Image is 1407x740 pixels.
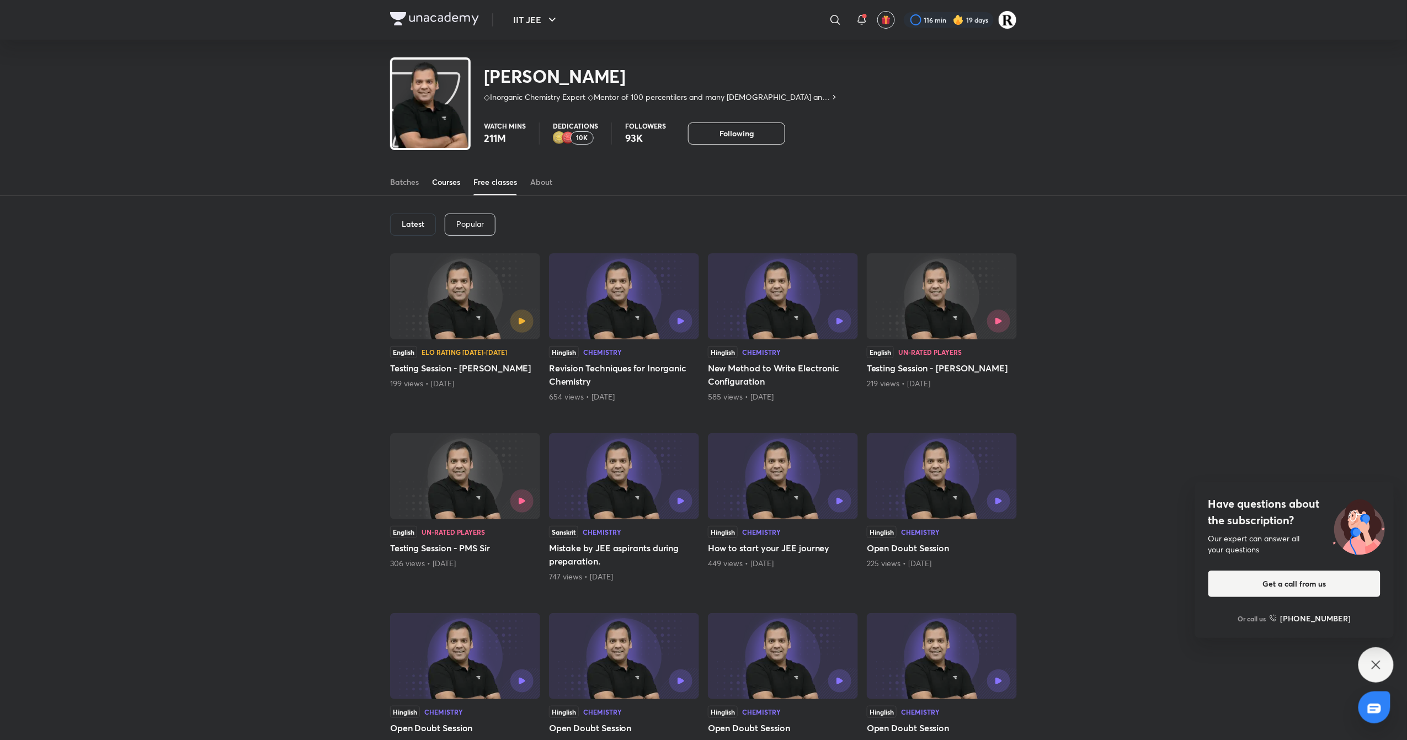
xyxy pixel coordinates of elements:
div: Hinglish [708,526,738,538]
div: Hinglish [390,706,420,718]
div: Mistake by JEE aspirants during preparation. [549,433,699,582]
div: Hinglish [708,346,738,358]
div: 225 views • 6 months ago [867,558,1017,569]
img: streak [953,14,964,25]
div: Hinglish [549,346,579,358]
button: Following [688,123,785,145]
h6: Latest [402,220,424,228]
p: Or call us [1238,614,1266,624]
div: Chemistry [742,349,781,355]
div: 306 views • 4 months ago [390,558,540,569]
p: Watch mins [484,123,526,129]
button: Get a call from us [1208,571,1381,597]
div: Batches [390,177,419,188]
div: 654 views • 3 months ago [549,391,699,402]
p: 10K [577,134,588,142]
div: Testing Session - Piyush Maheshwari [390,253,540,402]
div: Free classes [473,177,517,188]
div: Hinglish [867,526,897,538]
img: class [392,62,468,162]
div: English [390,346,417,358]
h5: How to start your JEE journey [708,541,858,555]
div: Chemistry [583,709,622,715]
div: New Method to Write Electronic Configuration [708,253,858,402]
div: Open Doubt Session [867,433,1017,582]
a: Company Logo [390,12,479,28]
span: Following [720,128,754,139]
div: English [867,346,894,358]
div: Revision Techniques for Inorganic Chemistry [549,253,699,402]
div: Chemistry [424,709,463,715]
div: Our expert can answer all your questions [1208,533,1381,555]
h5: Testing Session - PMS Sir [390,541,540,555]
div: Hinglish [708,706,738,718]
h4: Have questions about the subscription? [1208,496,1381,529]
div: Courses [432,177,460,188]
h5: Mistake by JEE aspirants during preparation. [549,541,699,568]
h5: Testing Session - [PERSON_NAME] [390,361,540,375]
p: 211M [484,131,526,145]
div: Chemistry [742,529,781,535]
h5: New Method to Write Electronic Configuration [708,361,858,388]
a: Free classes [473,169,517,195]
img: Rakhi Sharma [998,10,1017,29]
button: IIT JEE [507,9,566,31]
div: Testing Session - Piyush Maheshwari [867,253,1017,402]
p: Dedications [553,123,598,129]
div: 219 views • 3 months ago [867,378,1017,389]
div: Chemistry [583,349,622,355]
a: [PHONE_NUMBER] [1270,613,1351,624]
img: educator badge1 [562,131,575,145]
div: Hinglish [867,706,897,718]
div: English [390,526,417,538]
div: Chemistry [742,709,781,715]
h5: Revision Techniques for Inorganic Chemistry [549,361,699,388]
div: Sanskrit [549,526,578,538]
div: About [530,177,552,188]
div: Un-rated Players [422,529,485,535]
p: Followers [625,123,666,129]
img: educator badge2 [553,131,566,145]
p: ◇Inorganic Chemistry Expert ◇Mentor of 100 percentilers and many [DEMOGRAPHIC_DATA] and nitian ◇1... [484,92,830,103]
a: Courses [432,169,460,195]
div: How to start your JEE journey [708,433,858,582]
div: 747 views • 6 months ago [549,571,699,582]
div: Testing Session - PMS Sir [390,433,540,582]
div: Chemistry [901,709,940,715]
button: avatar [877,11,895,29]
h5: Testing Session - [PERSON_NAME] [867,361,1017,375]
img: ttu_illustration_new.svg [1324,496,1394,555]
h5: Open Doubt Session [390,721,540,734]
img: Company Logo [390,12,479,25]
div: 585 views • 3 months ago [708,391,858,402]
h2: [PERSON_NAME] [484,65,839,87]
div: 449 views • 6 months ago [708,558,858,569]
div: 199 views • 1 month ago [390,378,540,389]
div: Un-rated Players [898,349,962,355]
div: Chemistry [583,529,621,535]
div: ELO Rating [DATE]-[DATE] [422,349,507,355]
h5: Open Doubt Session [549,721,699,734]
p: Popular [456,220,484,228]
p: 93K [625,131,666,145]
a: About [530,169,552,195]
div: Hinglish [549,706,579,718]
img: avatar [881,15,891,25]
div: Chemistry [901,529,940,535]
h6: [PHONE_NUMBER] [1281,613,1351,624]
a: Batches [390,169,419,195]
h5: Open Doubt Session [708,721,858,734]
h5: Open Doubt Session [867,721,1017,734]
h5: Open Doubt Session [867,541,1017,555]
